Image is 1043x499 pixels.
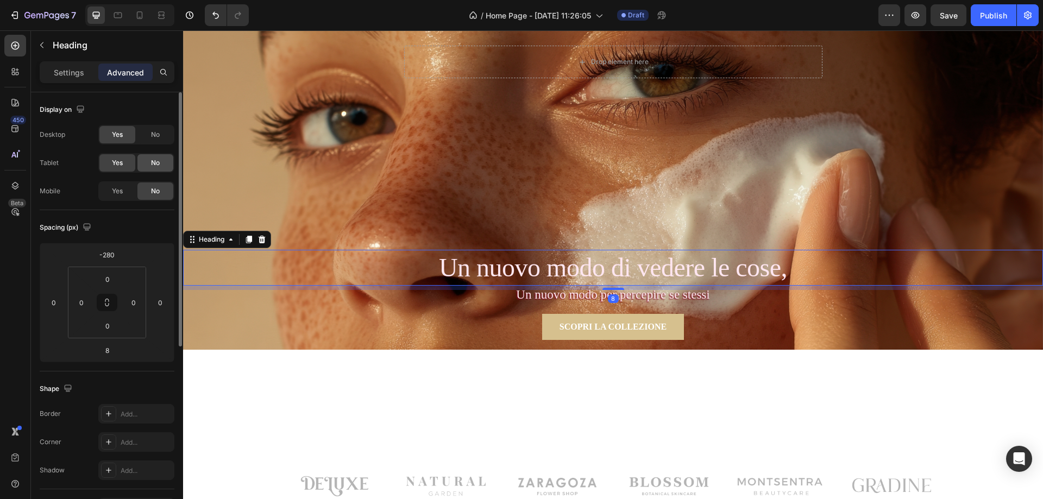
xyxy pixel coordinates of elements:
[183,30,1043,499] iframe: Design area
[376,290,483,303] p: SCOPRI LA COLLEZIONE
[151,186,160,196] span: No
[40,220,93,235] div: Spacing (px)
[121,409,172,419] div: Add...
[121,466,172,476] div: Add...
[152,294,168,311] input: 0
[980,10,1007,21] div: Publish
[481,10,483,21] span: /
[217,432,309,480] img: Alt Image
[112,130,123,140] span: Yes
[151,130,160,140] span: No
[4,4,81,26] button: 7
[151,158,160,168] span: No
[40,130,65,140] div: Desktop
[40,409,61,419] div: Border
[125,294,142,311] input: 0px
[662,432,755,480] img: Alt Image
[96,247,118,263] input: -280
[8,199,26,207] div: Beta
[205,4,249,26] div: Undo/Redo
[40,103,87,117] div: Display on
[40,186,60,196] div: Mobile
[40,382,74,396] div: Shape
[10,116,26,124] div: 450
[328,432,420,480] img: Alt Image
[54,67,84,78] p: Settings
[105,432,198,480] img: Alt Image
[40,158,59,168] div: Tablet
[46,294,62,311] input: 0
[97,318,118,334] input: 0px
[551,432,643,480] img: Alt Image
[40,465,65,475] div: Shadow
[971,4,1016,26] button: Publish
[486,10,591,21] span: Home Page - [DATE] 11:26:05
[931,4,966,26] button: Save
[112,186,123,196] span: Yes
[14,204,43,214] div: Heading
[96,342,118,358] input: s
[425,264,436,273] div: 8
[40,437,61,447] div: Corner
[1,220,859,254] p: Un nuovo modo di vedere le cose,
[112,158,123,168] span: Yes
[628,10,644,20] span: Draft
[71,9,76,22] p: 7
[376,290,483,303] div: Rich Text Editor. Editing area: main
[121,438,172,447] div: Add...
[1006,446,1032,472] div: Open Intercom Messenger
[97,271,118,287] input: 0px
[359,283,501,309] button: <p>SCOPRI LA COLLEZIONE</p>
[439,432,532,480] img: Alt Image
[53,39,170,52] p: Heading
[940,11,958,20] span: Save
[73,294,90,311] input: 0px
[107,67,144,78] p: Advanced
